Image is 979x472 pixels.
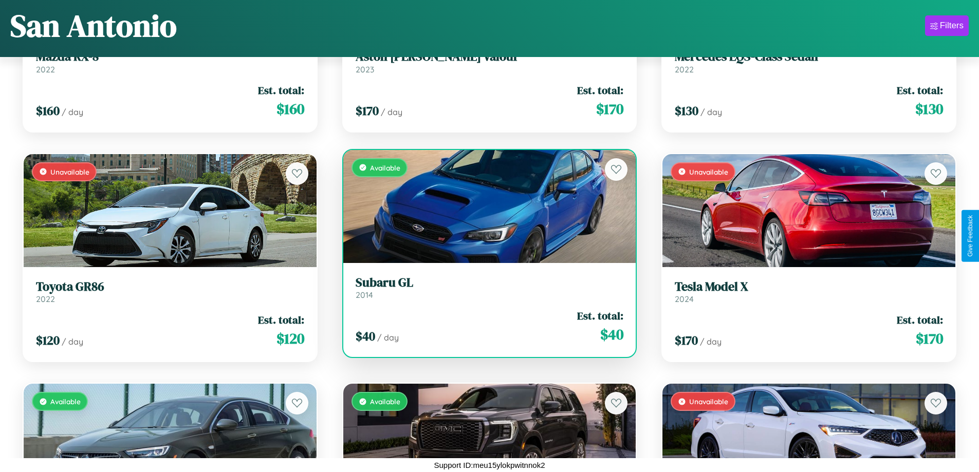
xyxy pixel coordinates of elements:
span: Available [370,397,400,406]
h3: Subaru GL [356,275,624,290]
span: / day [62,107,83,117]
span: / day [377,332,399,343]
a: Toyota GR862022 [36,279,304,305]
span: Unavailable [50,167,89,176]
span: 2014 [356,290,373,300]
span: Available [50,397,81,406]
h1: San Antonio [10,5,177,47]
div: Filters [940,21,964,31]
span: / day [700,107,722,117]
a: Mazda RX-82022 [36,49,304,74]
span: 2022 [675,64,694,74]
h3: Aston [PERSON_NAME] Valour [356,49,624,64]
p: Support ID: meu15ylokpwitnnok2 [434,458,545,472]
span: / day [381,107,402,117]
span: $ 40 [356,328,375,345]
span: $ 170 [675,332,698,349]
span: $ 120 [276,328,304,349]
h3: Mazda RX-8 [36,49,304,64]
span: $ 160 [36,102,60,119]
span: Available [370,163,400,172]
span: $ 160 [276,99,304,119]
span: $ 40 [600,324,623,345]
span: 2024 [675,294,694,304]
span: Est. total: [258,83,304,98]
span: $ 130 [915,99,943,119]
a: Aston [PERSON_NAME] Valour2023 [356,49,624,74]
span: Est. total: [577,83,623,98]
span: 2022 [36,64,55,74]
span: 2022 [36,294,55,304]
div: Give Feedback [967,215,974,257]
a: Tesla Model X2024 [675,279,943,305]
span: Est. total: [258,312,304,327]
h3: Tesla Model X [675,279,943,294]
span: $ 170 [916,328,943,349]
span: $ 170 [356,102,379,119]
span: $ 170 [596,99,623,119]
span: Est. total: [897,312,943,327]
span: / day [700,336,722,347]
button: Filters [925,15,969,36]
span: Est. total: [577,308,623,323]
span: $ 120 [36,332,60,349]
h3: Mercedes EQS-Class Sedan [675,49,943,64]
a: Mercedes EQS-Class Sedan2022 [675,49,943,74]
span: / day [62,336,83,347]
span: 2023 [356,64,374,74]
a: Subaru GL2014 [356,275,624,300]
h3: Toyota GR86 [36,279,304,294]
span: $ 130 [675,102,698,119]
span: Est. total: [897,83,943,98]
span: Unavailable [689,167,728,176]
span: Unavailable [689,397,728,406]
